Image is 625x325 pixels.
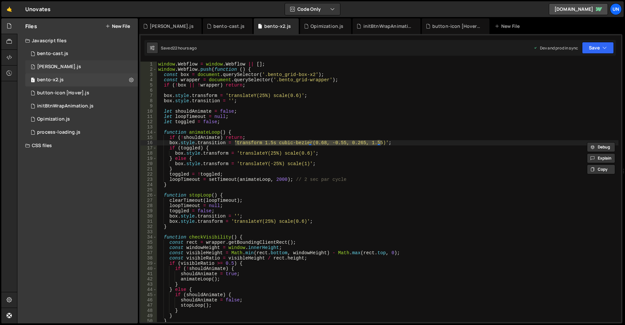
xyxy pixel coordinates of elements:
button: Save [582,42,614,54]
div: 22 hours ago [173,45,197,51]
div: 45 [140,292,157,297]
div: Dev and prod in sync [533,45,578,51]
div: 20 [140,161,157,166]
div: 6 [140,88,157,93]
div: 33 [140,229,157,235]
div: 30 [140,214,157,219]
div: initBtnWrapAnimation.js [363,23,413,29]
div: initBtnWrapAnimation.js [37,103,94,109]
div: 32 [140,224,157,229]
div: 17 [140,145,157,151]
div: 47 [140,303,157,308]
div: 50 [140,318,157,324]
div: Unovates [25,5,51,13]
div: 2 [140,67,157,72]
div: 4 [140,77,157,83]
div: 16819/46642.js [25,73,138,86]
div: Opimization.js [37,116,70,122]
div: 39 [140,261,157,266]
div: [PERSON_NAME].js [37,64,81,70]
div: 44 [140,287,157,292]
div: 16 [140,140,157,145]
div: bento-x2.js [37,77,64,83]
div: 31 [140,219,157,224]
a: 🤙 [1,1,17,17]
button: Code Only [285,3,340,15]
button: New File [105,24,130,29]
div: 3 [140,72,157,77]
div: bento-cast.js [213,23,245,29]
div: 16819/46216.js [25,100,138,113]
div: Opimization.js [311,23,343,29]
div: 46 [140,297,157,303]
div: 48 [140,308,157,313]
div: 1 [140,62,157,67]
div: 13 [140,124,157,130]
div: 28 [140,203,157,208]
div: 16819/46703.js [25,126,138,139]
div: 8 [140,98,157,104]
div: button-icon [Hover].js [37,90,89,96]
span: 1 [31,78,35,83]
div: process-loading.js [37,129,80,135]
div: 15 [140,135,157,140]
div: 27 [140,198,157,203]
div: 5 [140,83,157,88]
div: Javascript files [17,34,138,47]
button: Debug [587,142,615,152]
div: button-icon [Hover].js [432,23,482,29]
a: Un [610,3,622,15]
div: 11 [140,114,157,119]
div: 49 [140,313,157,318]
div: 16819/46750.js [25,60,138,73]
div: 14 [140,130,157,135]
div: 10 [140,109,157,114]
div: 26 [140,193,157,198]
button: Copy [587,164,615,174]
div: 16819/46554.js [25,113,138,126]
div: 41 [140,271,157,277]
div: 9 [140,104,157,109]
div: 21 [140,166,157,172]
h2: Files [25,23,37,30]
button: Explain [587,153,615,163]
div: 23 [140,177,157,182]
div: Saved [161,45,197,51]
a: [DOMAIN_NAME] [549,3,608,15]
div: 43 [140,282,157,287]
div: 7 [140,93,157,98]
div: New File [495,23,522,29]
div: 42 [140,277,157,282]
div: bento-cast.js [37,51,68,57]
div: CSS files [17,139,138,152]
div: 37 [140,250,157,256]
div: 38 [140,256,157,261]
div: 40 [140,266,157,271]
div: 29 [140,208,157,214]
div: 16819/46695.js [25,47,138,60]
span: 1 [31,65,35,70]
div: 35 [140,240,157,245]
div: [PERSON_NAME].js [150,23,194,29]
div: 36 [140,245,157,250]
div: 18 [140,151,157,156]
div: 24 [140,182,157,187]
div: 25 [140,187,157,193]
div: 19 [140,156,157,161]
div: 12 [140,119,157,124]
div: 16819/45959.js [25,86,138,100]
div: 34 [140,235,157,240]
div: 22 [140,172,157,177]
div: bento-x2.js [264,23,291,29]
